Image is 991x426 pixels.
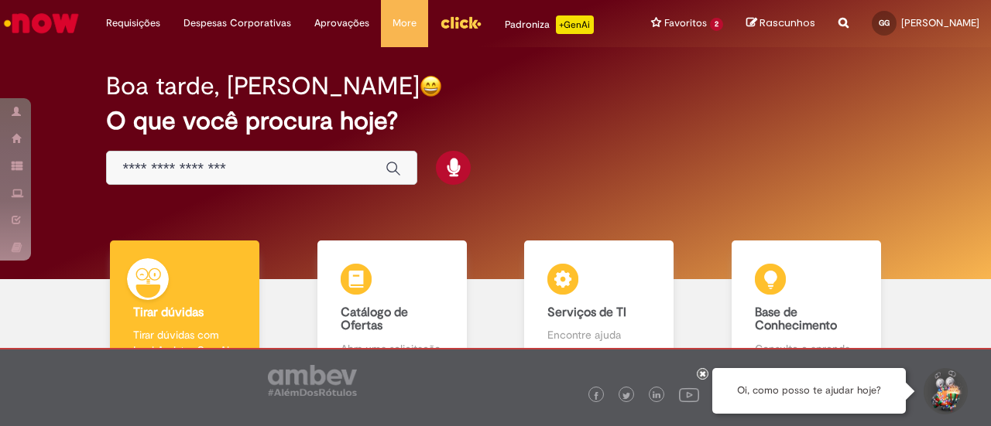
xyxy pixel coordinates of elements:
p: +GenAi [556,15,594,34]
p: Encontre ajuda [547,327,650,343]
h2: O que você procura hoje? [106,107,884,135]
img: happy-face.png [420,75,442,97]
a: Rascunhos [746,16,815,31]
span: [PERSON_NAME] [901,16,979,29]
span: 2 [710,18,723,31]
a: Base de Conhecimento Consulte e aprenda [703,240,910,374]
b: Serviços de TI [547,305,626,320]
a: Catálogo de Ofertas Abra uma solicitação [289,240,496,374]
span: More [393,15,417,31]
img: click_logo_yellow_360x200.png [440,11,482,34]
img: logo_footer_twitter.png [622,392,630,400]
b: Base de Conhecimento [755,305,837,334]
b: Catálogo de Ofertas [341,305,408,334]
span: Favoritos [664,15,707,31]
b: Tirar dúvidas [133,305,204,320]
span: Aprovações [314,15,369,31]
img: logo_footer_youtube.png [679,384,699,404]
span: Requisições [106,15,160,31]
span: Rascunhos [760,15,815,30]
p: Abra uma solicitação [341,341,444,356]
h2: Boa tarde, [PERSON_NAME] [106,73,420,100]
span: Despesas Corporativas [183,15,291,31]
span: GG [879,18,890,28]
a: Serviços de TI Encontre ajuda [495,240,703,374]
img: logo_footer_ambev_rotulo_gray.png [268,365,357,396]
div: Padroniza [505,15,594,34]
img: logo_footer_linkedin.png [653,391,660,400]
img: logo_footer_facebook.png [592,392,600,400]
div: Oi, como posso te ajudar hoje? [712,368,906,414]
p: Tirar dúvidas com Lupi Assist e Gen Ai [133,327,236,358]
img: ServiceNow [2,8,81,39]
a: Tirar dúvidas Tirar dúvidas com Lupi Assist e Gen Ai [81,240,289,374]
button: Iniciar Conversa de Suporte [921,368,968,414]
p: Consulte e aprenda [755,341,858,356]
